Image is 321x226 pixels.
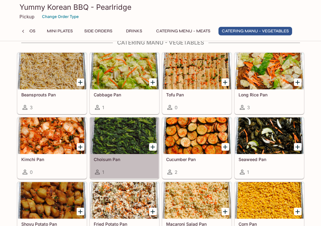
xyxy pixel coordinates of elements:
[239,92,300,97] h5: Long Rice Pan
[77,208,84,215] button: Add Shoyu Potato Pan
[175,169,177,175] span: 2
[90,117,159,154] div: Choisum Pan
[166,157,228,162] h5: Cucumber Pan
[247,169,249,175] span: 1
[94,92,155,97] h5: Cabbage Pan
[77,143,84,151] button: Add Kimchi Pan
[21,92,83,97] h5: Beansprouts Pan
[294,143,302,151] button: Add Seaweed Pan
[239,157,300,162] h5: Seaweed Pan
[19,14,34,20] p: Pickup
[235,117,304,179] a: Seaweed Pan1
[19,2,302,12] h3: Yummy Korean BBQ - Pearlridge
[90,52,159,114] a: Cabbage Pan1
[222,143,229,151] button: Add Cucumber Pan
[120,27,148,35] button: Drinks
[102,169,104,175] span: 1
[17,117,87,179] a: Kimchi Pan0
[235,52,304,114] a: Long Rice Pan3
[294,208,302,215] button: Add Corn Pan
[90,53,159,89] div: Cabbage Pan
[218,27,292,35] button: Catering Manu - Vegetables
[39,12,82,21] button: Change Order Type
[102,105,104,110] span: 1
[175,105,177,110] span: 0
[222,78,229,86] button: Add Tofu Pan
[294,78,302,86] button: Add Long Rice Pan
[162,117,232,179] a: Cucumber Pan2
[235,53,304,89] div: Long Rice Pan
[162,53,231,89] div: Tofu Pan
[149,208,157,215] button: Add Fried Potato Pan
[149,78,157,86] button: Add Cabbage Pan
[222,208,229,215] button: Add Macaroni Salad Pan
[30,169,33,175] span: 0
[235,182,304,219] div: Corn Pan
[162,117,231,154] div: Cucumber Pan
[18,182,86,219] div: Shoyu Potato Pan
[149,143,157,151] button: Add Choisum Pan
[18,117,86,154] div: Kimchi Pan
[247,105,250,110] span: 3
[90,117,159,179] a: Choisum Pan1
[17,39,304,46] h4: Catering Manu - Vegetables
[153,27,214,35] button: Catering Menu - Meats
[94,157,155,162] h5: Choisum Pan
[90,182,159,219] div: Fried Potato Pan
[81,27,116,35] button: Side Orders
[44,27,76,35] button: Mini Plates
[166,92,228,97] h5: Tofu Pan
[162,182,231,219] div: Macaroni Salad Pan
[77,78,84,86] button: Add Beansprouts Pan
[17,52,87,114] a: Beansprouts Pan3
[21,157,83,162] h5: Kimchi Pan
[30,105,33,110] span: 3
[235,117,304,154] div: Seaweed Pan
[162,52,232,114] a: Tofu Pan0
[18,53,86,89] div: Beansprouts Pan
